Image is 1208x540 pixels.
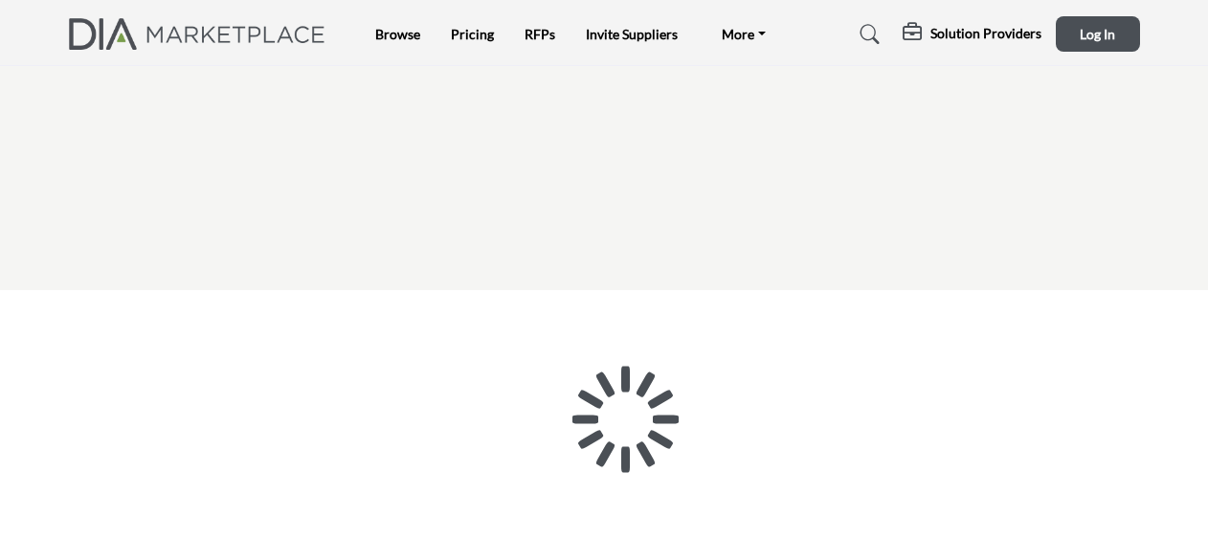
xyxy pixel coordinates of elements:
[1056,16,1140,52] button: Log In
[525,26,555,42] a: RFPs
[1080,26,1115,42] span: Log In
[903,23,1041,46] div: Solution Providers
[708,21,779,48] a: More
[69,18,336,50] img: Site Logo
[586,26,678,42] a: Invite Suppliers
[375,26,420,42] a: Browse
[930,25,1041,42] h5: Solution Providers
[841,19,892,50] a: Search
[451,26,494,42] a: Pricing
